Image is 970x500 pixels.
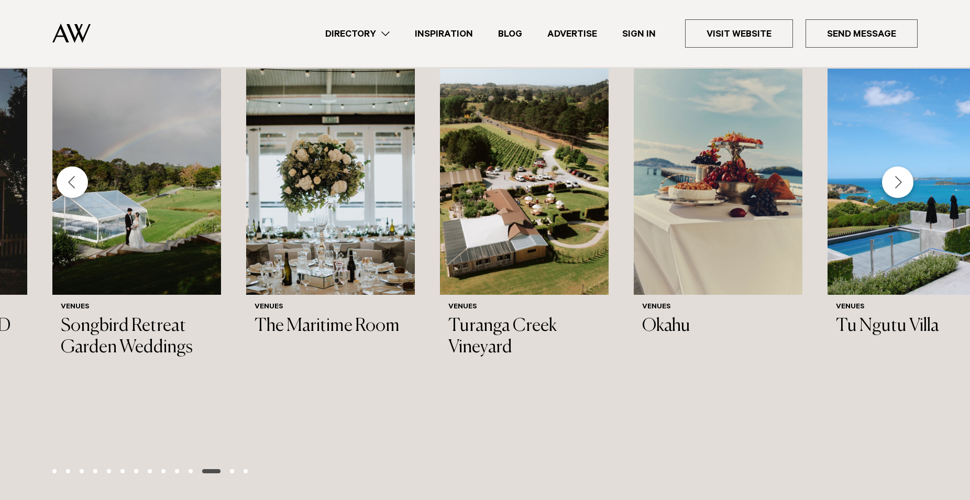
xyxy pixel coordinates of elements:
swiper-slide: 37 / 42 [634,69,802,453]
img: Auckland Weddings Venues | Okahu [634,69,802,295]
a: Inspiration [402,27,486,41]
a: Directory [313,27,402,41]
h3: The Maritime Room [255,316,406,337]
a: Sign In [610,27,668,41]
a: Auckland Weddings Venues | Okahu Venues Okahu [634,69,802,346]
a: Bride and groom in front of marquee with rainbow Venues Songbird Retreat Garden Weddings [52,69,221,367]
img: Floral arrangement at Auckland venue [246,69,415,295]
h6: Venues [448,303,600,312]
swiper-slide: 36 / 42 [440,69,609,453]
a: Blog [486,27,535,41]
h3: Songbird Retreat Garden Weddings [61,316,213,359]
h6: Venues [61,303,213,312]
img: Auckland Weddings Venues | Turanga Creek Vineyard [440,69,609,295]
h3: Turanga Creek Vineyard [448,316,600,359]
a: Send Message [806,19,918,48]
a: Visit Website [685,19,793,48]
h3: Okahu [642,316,794,337]
h6: Venues [255,303,406,312]
img: Auckland Weddings Logo [52,24,91,43]
img: Bride and groom in front of marquee with rainbow [52,69,221,295]
a: Advertise [535,27,610,41]
swiper-slide: 35 / 42 [246,69,415,453]
h6: Venues [642,303,794,312]
a: Auckland Weddings Venues | Turanga Creek Vineyard Venues Turanga Creek Vineyard [440,69,609,367]
a: Floral arrangement at Auckland venue Venues The Maritime Room [246,69,415,346]
swiper-slide: 34 / 42 [52,69,221,453]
